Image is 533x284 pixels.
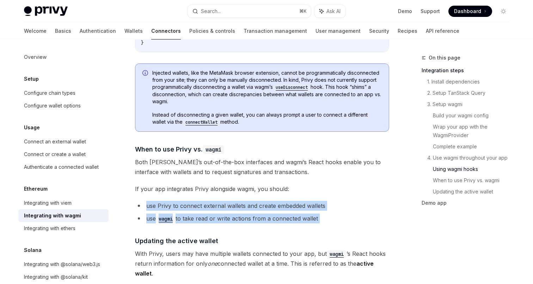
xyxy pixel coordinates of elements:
[24,224,75,233] div: Integrating with ethers
[135,260,374,277] strong: active wallet
[24,185,48,193] h5: Ethereum
[427,87,515,99] a: 2. Setup TanStack Query
[24,163,99,171] div: Authenticate a connected wallet
[299,8,307,14] span: ⌘ K
[24,6,68,16] img: light logo
[448,6,492,17] a: Dashboard
[327,250,347,258] code: wagmi
[55,23,71,39] a: Basics
[135,144,224,154] span: When to use Privy vs.
[135,214,389,223] li: use to take read or write actions from a connected wallet
[189,23,235,39] a: Policies & controls
[433,110,515,121] a: Build your wagmi config
[422,197,515,209] a: Demo app
[422,65,515,76] a: Integration steps
[152,111,382,126] span: Instead of disconnecting a given wallet, you can always prompt a user to connect a different wall...
[273,84,311,91] code: useDisconnect
[201,7,221,16] div: Search...
[369,23,389,39] a: Security
[183,119,220,126] code: connectWallet
[433,141,515,152] a: Complete example
[152,69,382,105] span: Injected wallets, like the MetaMask browser extension, cannot be programmatically disconnected fr...
[18,135,109,148] a: Connect an external wallet
[427,76,515,87] a: 1. Install dependencies
[314,5,345,18] button: Ask AI
[80,23,116,39] a: Authentication
[326,8,341,15] span: Ask AI
[156,215,176,223] code: wagmi
[427,152,515,163] a: 4. Use wagmi throughout your app
[398,23,417,39] a: Recipes
[135,184,389,194] span: If your app integrates Privy alongside wagmi, you should:
[24,89,75,97] div: Configure chain types
[208,260,218,267] em: one
[18,209,109,222] a: Integrating with wagmi
[24,23,47,39] a: Welcome
[24,260,100,268] div: Integrating with @solana/web3.js
[429,54,460,62] span: On this page
[433,175,515,186] a: When to use Privy vs. wagmi
[426,23,459,39] a: API reference
[18,99,109,112] a: Configure wallet options
[24,75,39,83] h5: Setup
[183,119,220,125] a: connectWallet
[203,145,224,154] code: wagmi
[18,197,109,209] a: Integrating with viem
[24,123,40,132] h5: Usage
[18,258,109,271] a: Integrating with @solana/web3.js
[454,8,481,15] span: Dashboard
[18,87,109,99] a: Configure chain types
[273,84,311,90] a: useDisconnect
[135,201,389,211] li: use Privy to connect external wallets and create embedded wallets
[433,186,515,197] a: Updating the active wallet
[135,249,389,278] span: With Privy, users may have multiple wallets connected to your app, but ’s React hooks return info...
[498,6,509,17] button: Toggle dark mode
[141,39,144,46] span: }
[244,23,307,39] a: Transaction management
[433,121,515,141] a: Wrap your app with the WagmiProvider
[24,246,42,254] h5: Solana
[24,101,81,110] div: Configure wallet options
[18,161,109,173] a: Authenticate a connected wallet
[433,163,515,175] a: Using wagmi hooks
[18,51,109,63] a: Overview
[24,137,86,146] div: Connect an external wallet
[24,53,47,61] div: Overview
[24,199,72,207] div: Integrating with viem
[156,215,176,222] a: wagmi
[327,250,347,257] a: wagmi
[188,5,311,18] button: Search...⌘K
[18,271,109,283] a: Integrating with @solana/kit
[142,70,149,77] svg: Info
[315,23,361,39] a: User management
[151,23,181,39] a: Connectors
[427,99,515,110] a: 3. Setup wagmi
[421,8,440,15] a: Support
[18,148,109,161] a: Connect or create a wallet
[398,8,412,15] a: Demo
[135,157,389,177] span: Both [PERSON_NAME]’s out-of-the-box interfaces and wagmi’s React hooks enable you to interface wi...
[24,150,86,159] div: Connect or create a wallet
[24,273,88,281] div: Integrating with @solana/kit
[124,23,143,39] a: Wallets
[18,222,109,235] a: Integrating with ethers
[135,236,218,246] span: Updating the active wallet
[24,211,81,220] div: Integrating with wagmi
